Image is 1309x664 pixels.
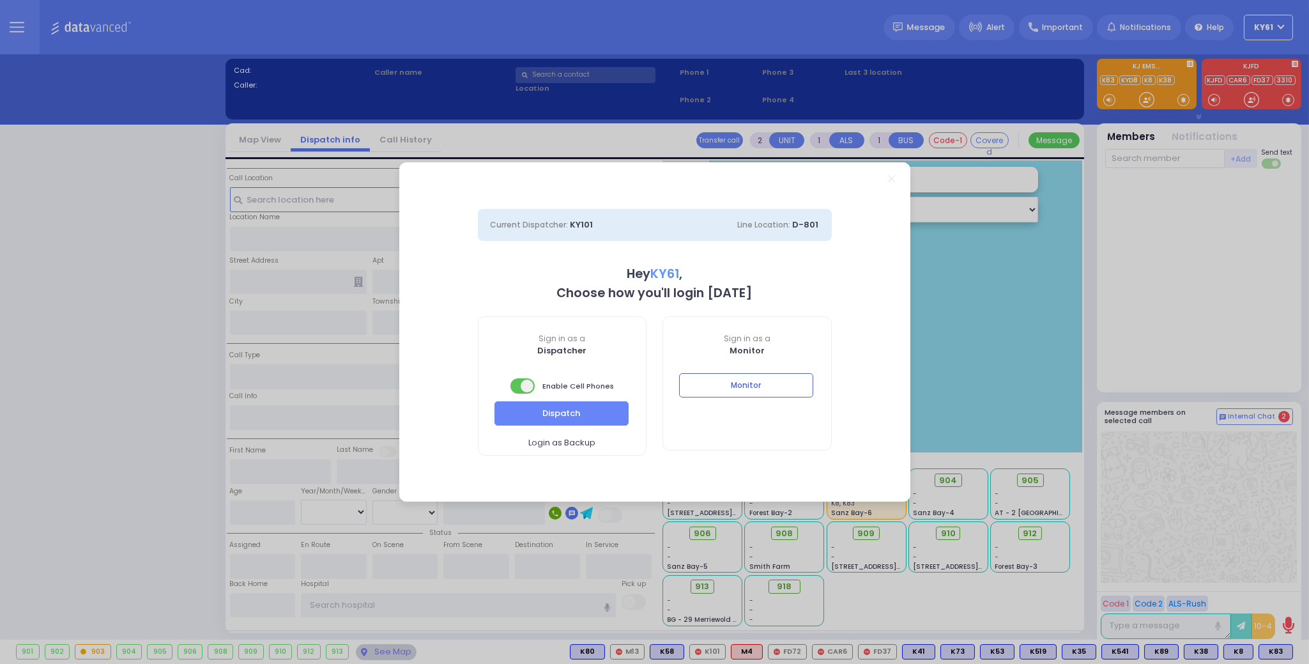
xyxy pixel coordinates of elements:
span: Enable Cell Phones [510,377,614,395]
button: Monitor [679,373,813,398]
span: Login as Backup [528,436,595,449]
span: KY101 [570,219,593,231]
b: Dispatcher [537,344,586,357]
span: KY61 [650,265,679,282]
span: Current Dispatcher: [491,219,569,230]
span: D-801 [793,219,819,231]
b: Monitor [730,344,765,357]
span: Sign in as a [478,333,647,344]
button: Dispatch [494,401,629,426]
b: Choose how you'll login [DATE] [557,284,753,302]
a: Close [888,175,895,182]
span: Line Location: [738,219,791,230]
b: Hey , [627,265,682,282]
span: Sign in as a [663,333,831,344]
